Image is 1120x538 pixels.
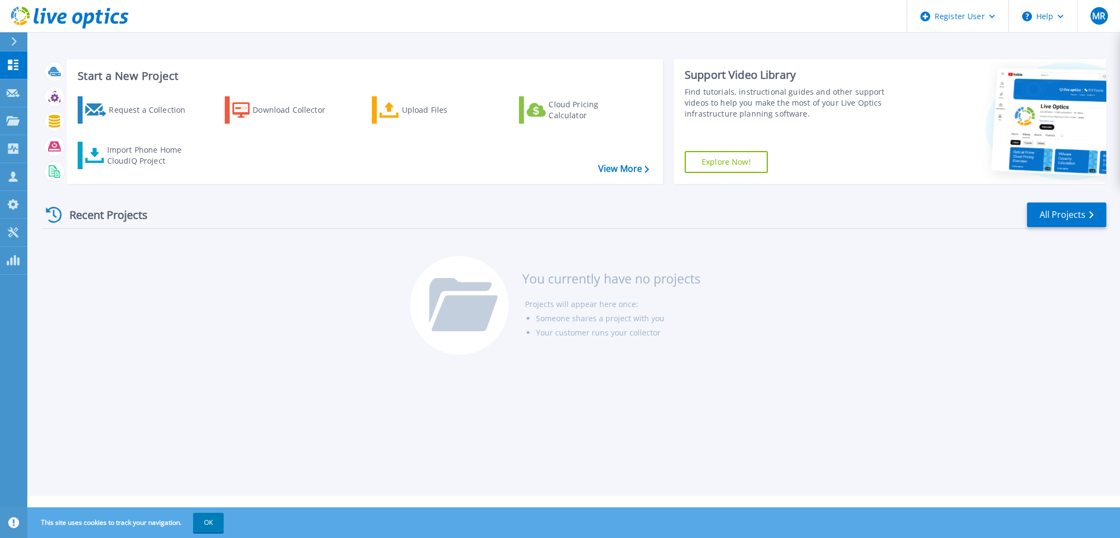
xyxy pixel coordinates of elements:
div: Download Collector [253,99,340,121]
div: Upload Files [402,99,489,121]
a: All Projects [1027,203,1106,227]
li: Someone shares a project with you [536,311,701,326]
span: This site uses cookies to track your navigation. [30,513,224,533]
h3: Start a New Project [78,70,649,82]
a: Upload Files [372,96,494,124]
div: Import Phone Home CloudIQ Project [107,144,192,166]
a: View More [598,164,649,174]
div: Request a Collection [109,99,196,121]
a: Cloud Pricing Calculator [519,96,641,124]
div: Recent Projects [42,201,162,228]
div: Cloud Pricing Calculator [549,99,636,121]
div: Find tutorials, instructional guides and other support videos to help you make the most of your L... [685,86,906,119]
a: Explore Now! [685,151,768,173]
button: OK [193,513,224,533]
a: Download Collector [225,96,347,124]
li: Projects will appear here once: [525,297,701,311]
div: Support Video Library [685,68,906,82]
span: MR [1092,11,1105,20]
h3: You currently have no projects [522,273,701,285]
a: Request a Collection [78,96,200,124]
li: Your customer runs your collector [536,326,701,340]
